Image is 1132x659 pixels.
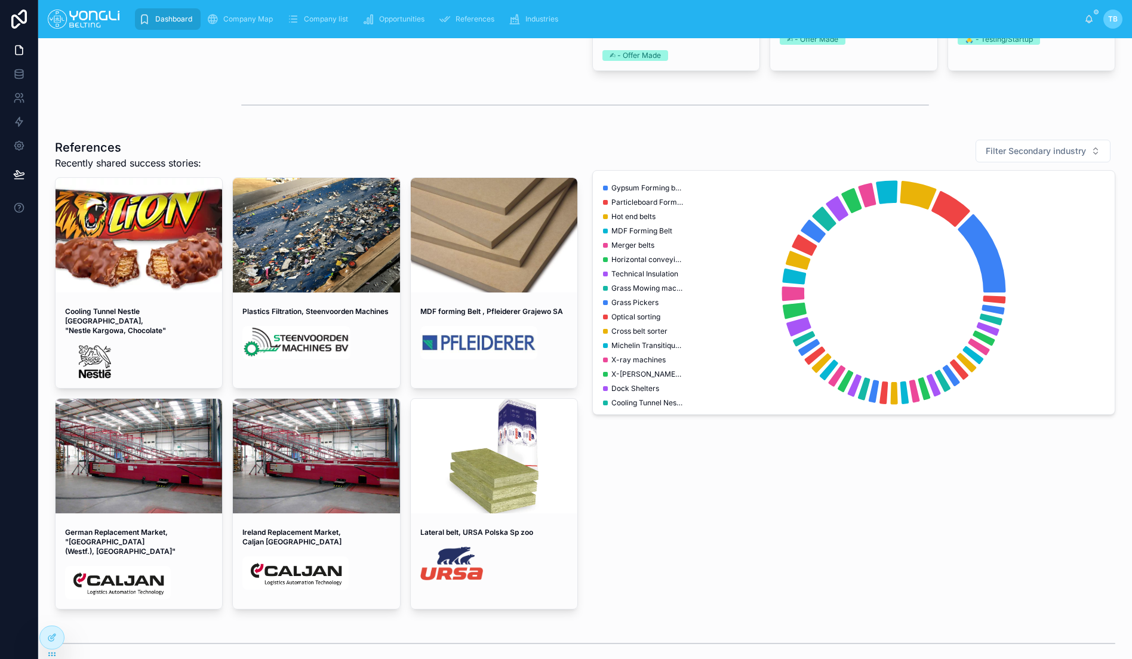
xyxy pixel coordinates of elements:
div: ✍ - Offer Made [610,50,661,61]
strong: MDF forming Belt , Pfleiderer Grajewo SA [420,307,563,316]
span: Grass Pickers [611,298,659,307]
span: Company list [304,14,348,24]
img: image.png [65,566,171,599]
span: Dock Shelters [611,384,659,393]
img: image.png [420,547,483,580]
strong: Plastics Filtration, Steenvoorden Machines [242,307,389,316]
span: Cross belt sorter [611,327,667,336]
a: Dashboard [135,8,201,30]
strong: Cooling Tunnel Nestle [GEOGRAPHIC_DATA], "Nestle Kargowa, Chocolate" [65,307,166,335]
span: Filter Secondary industry [986,145,1086,157]
strong: German Replacement Market, "[GEOGRAPHIC_DATA] (Westf.), [GEOGRAPHIC_DATA]" [65,528,176,556]
span: Company Map [223,14,273,24]
a: Industries [505,8,567,30]
span: MDF Forming Belt [611,226,672,236]
span: TB [1108,14,1118,24]
a: MDF forming Belt , Pfleiderer Grajewo SAdownload-3.jpg [410,177,578,389]
a: References [435,8,503,30]
strong: Lateral belt, URSA Polska Sp zoo [420,528,533,537]
span: Optical sorting [611,312,660,322]
a: Company list [284,8,356,30]
a: Cooling Tunnel Nestle [GEOGRAPHIC_DATA], "Nestle Kargowa, Chocolate"Nestle-Logo.png [55,177,223,389]
button: Select Button [976,140,1111,162]
img: Logo-transparant.png [242,326,350,359]
span: Technical Insulation [611,269,678,279]
a: Company Map [203,8,281,30]
div: 6154-8590372.jpg [233,399,399,513]
strong: Ireland Replacement Market, Caljan [GEOGRAPHIC_DATA] [242,528,343,546]
span: Merger belts [611,241,654,250]
span: X-[PERSON_NAME] Sorting [611,369,683,379]
div: ✍ - Offer Made [787,34,838,45]
div: chart [600,178,1108,407]
img: download-3.jpg [420,326,537,359]
span: Dashboard [155,14,192,24]
div: 🙏 - Testing/Startup [965,34,1033,45]
a: Opportunities [359,8,433,30]
img: image.png [242,556,348,590]
a: Lateral belt, URSA Polska Sp zooimage.png [410,398,578,609]
div: s-l500.webp [56,178,222,292]
span: Particleboard Forming belt [611,198,683,207]
span: Cooling Tunnel Nestle [GEOGRAPHIC_DATA] [611,398,683,408]
span: Horizontal conveying [611,255,683,264]
span: Recently shared success stories: [55,156,201,170]
div: 5Y0H7hcysiNi48OqcFCDW169nD2XyLIL25wNX6J_9cI.png [411,399,577,513]
span: Hot end belts [611,212,656,221]
span: Grass Mowing machines [611,284,683,293]
div: 6154-8590372.jpg [56,399,222,513]
img: App logo [48,10,119,29]
div: scrollable content [129,6,1084,32]
div: ce7V7JUPrW3DSNOEXB1MB1IdcVk_-pEUCAOfIOoQPKs.png [411,178,577,292]
span: X-ray machines [611,355,666,365]
div: IMG_2443.JPG [233,178,399,292]
h1: References [55,139,201,156]
span: Industries [525,14,558,24]
a: German Replacement Market, "[GEOGRAPHIC_DATA] (Westf.), [GEOGRAPHIC_DATA]"image.png [55,398,223,609]
span: References [456,14,494,24]
span: Gypsum Forming belt [611,183,683,193]
a: Plastics Filtration, Steenvoorden MachinesLogo-transparant.png [232,177,400,389]
img: Nestle-Logo.png [65,345,125,378]
span: Michelin Transitique CL3 [611,341,683,350]
a: Ireland Replacement Market, Caljan [GEOGRAPHIC_DATA]image.png [232,398,400,609]
span: Opportunities [379,14,424,24]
